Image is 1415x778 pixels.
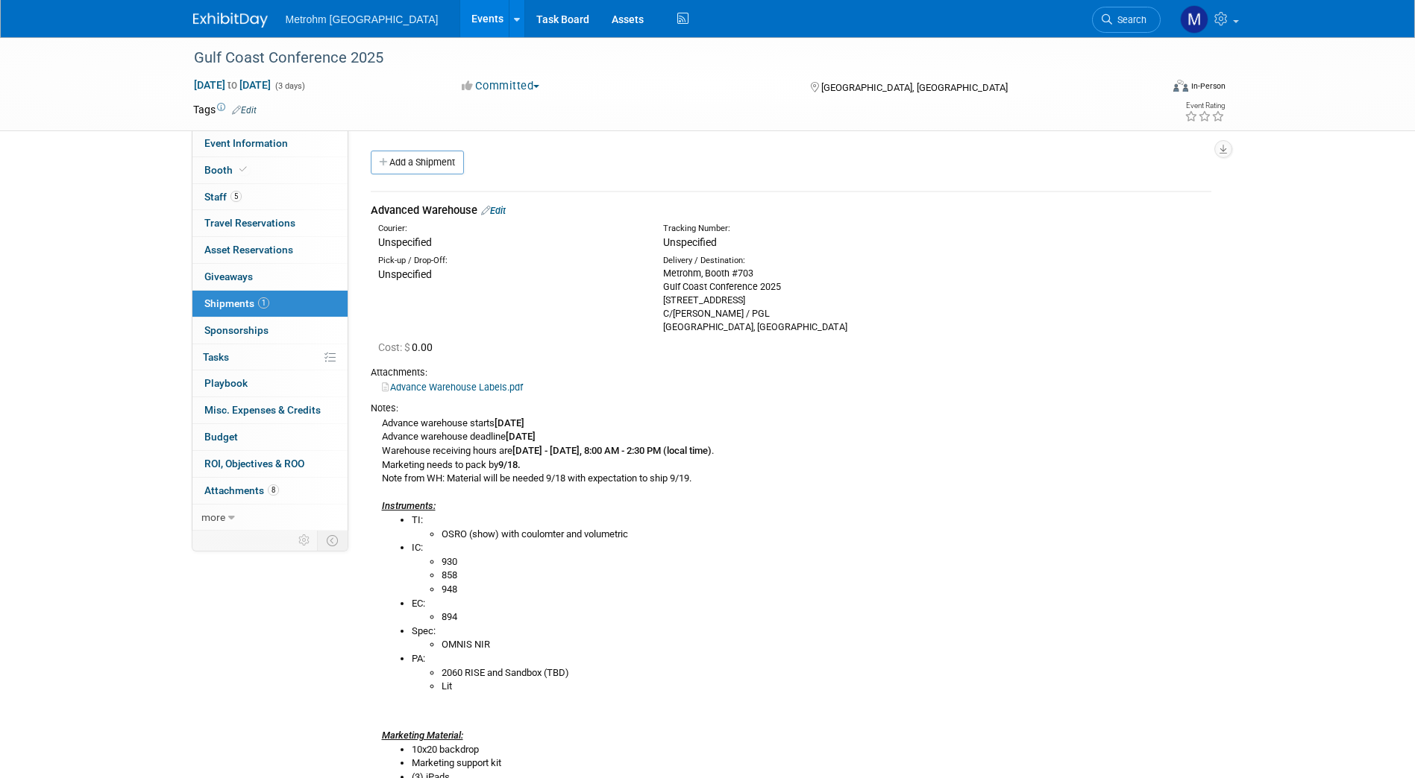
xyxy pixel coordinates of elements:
div: Advanced Warehouse [371,203,1211,218]
span: [DATE] [DATE] [193,78,272,92]
li: Spec: [412,624,1211,652]
div: In-Person [1190,80,1226,92]
span: Search [1112,14,1146,25]
b: 9/18. [498,459,521,470]
span: Unspecified [663,236,717,248]
a: Event Information [192,130,348,156]
a: Giveaways [192,264,348,290]
span: Shipments [204,297,269,309]
div: Event Format [1073,78,1226,100]
div: Event Rating [1185,102,1225,110]
b: [DATE] [506,431,536,442]
span: Budget [204,431,238,443]
u: Marketing Material: [382,730,463,741]
span: more [201,511,225,523]
span: Metrohm [GEOGRAPHIC_DATA] [286,13,439,25]
a: more [192,505,348,531]
div: Delivery / Destination: [663,255,926,267]
span: ROI, Objectives & ROO [204,458,304,469]
a: Edit [481,205,506,216]
div: Unspecified [378,235,641,250]
div: Notes: [371,402,1211,415]
td: Toggle Event Tabs [317,531,348,550]
span: Tasks [203,351,229,363]
span: Travel Reservations [204,217,295,229]
img: Michelle Simoes [1180,5,1208,34]
li: 2060 RISE and Sandbox (TBD) [442,666,1211,680]
div: Attachments: [371,366,1211,379]
li: TI: [412,513,1211,541]
button: Committed [456,78,545,94]
a: Attachments8 [192,478,348,504]
i: Instruments: [382,500,436,511]
li: Marketing support kit [412,756,1211,771]
span: 8 [268,484,279,496]
a: Search [1092,7,1161,33]
span: 0.00 [378,341,439,353]
span: Giveaways [204,271,253,282]
span: Attachments [204,484,279,496]
span: Playbook [204,377,248,389]
div: Tracking Number: [663,223,997,235]
li: Lit [442,680,1211,694]
a: Asset Reservations [192,237,348,263]
span: Event Information [204,137,288,149]
a: Sponsorships [192,317,348,344]
td: Personalize Event Tab Strip [292,531,318,550]
span: Asset Reservations [204,244,293,256]
a: Tasks [192,344,348,370]
a: ROI, Objectives & ROO [192,451,348,477]
li: 858 [442,569,1211,583]
div: Pick-up / Drop-Off: [378,255,641,267]
span: Sponsorships [204,324,269,336]
span: to [225,79,239,91]
img: ExhibitDay [193,13,268,28]
td: Tags [193,102,257,117]
a: Add a Shipment [371,151,464,174]
a: Misc. Expenses & Credits [192,397,348,423]
a: Booth [192,157,348,183]
span: (3 days) [274,81,305,91]
a: Shipments1 [192,291,348,317]
a: Budget [192,424,348,450]
span: Unspecified [378,268,432,280]
a: Edit [232,105,257,116]
i: Booth reservation complete [239,165,247,174]
span: Misc. Expenses & Credits [204,404,321,416]
b: [DATE] [495,417,524,428]
img: Format-Inperson.png [1173,80,1188,92]
li: OSRO (show) with coulomter and volumetric [442,528,1211,542]
div: Metrohm, Booth #703 Gulf Coast Conference 2025 [STREET_ADDRESS] C/[PERSON_NAME] / PGL [GEOGRAPHIC... [663,267,926,334]
li: 894 [442,610,1211,624]
div: Courier: [378,223,641,235]
a: Advance Warehouse Labels.pdf [382,382,523,393]
span: 1 [258,297,269,309]
li: IC: [412,541,1211,596]
a: Travel Reservations [192,210,348,236]
li: 930 [442,555,1211,569]
li: EC: [412,597,1211,624]
span: Cost: $ [378,341,412,353]
div: Gulf Coast Conference 2025 [189,45,1138,72]
span: Booth [204,164,250,176]
a: Staff5 [192,184,348,210]
span: Staff [204,191,242,203]
span: [GEOGRAPHIC_DATA], [GEOGRAPHIC_DATA] [821,82,1008,93]
a: Playbook [192,370,348,396]
li: 10x20 backdrop [412,743,1211,757]
li: 948 [442,583,1211,597]
span: 5 [230,191,242,202]
li: PA: [412,652,1211,694]
b: [DATE] - [DATE], 8:00 AM - 2:30 PM (local time) [512,445,712,456]
li: OMNIS NIR [442,638,1211,652]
